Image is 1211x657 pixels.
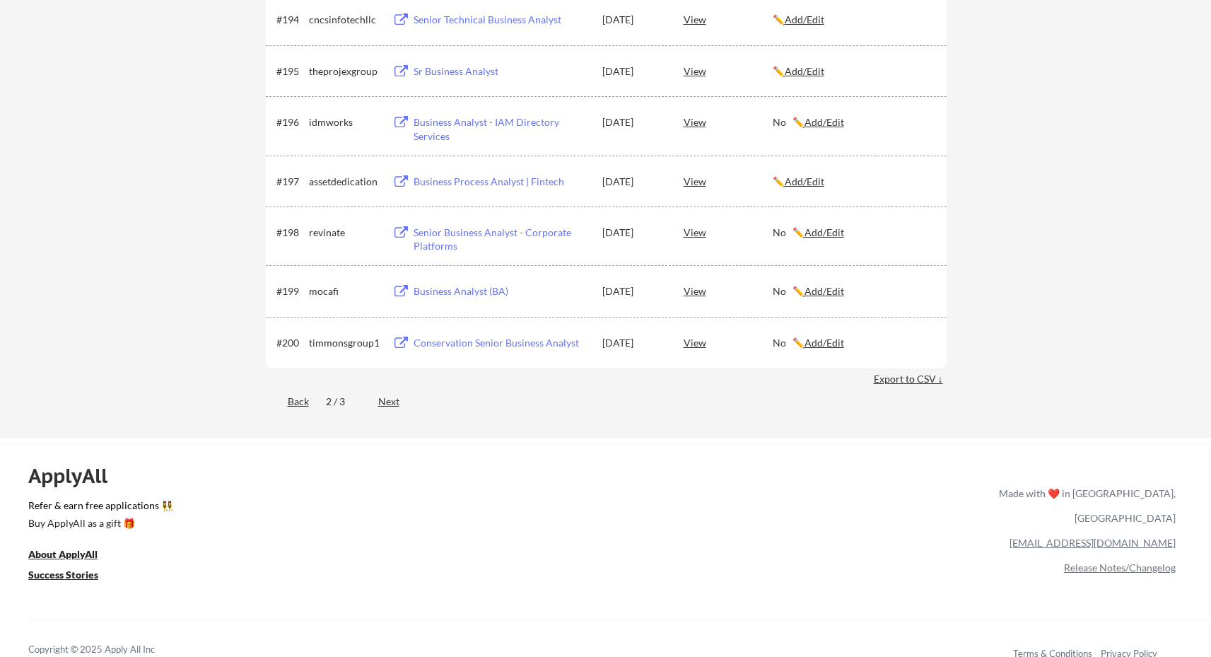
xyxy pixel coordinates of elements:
div: #199 [276,284,304,298]
a: [EMAIL_ADDRESS][DOMAIN_NAME] [1010,537,1176,549]
div: View [684,278,773,303]
div: View [684,168,773,194]
div: idmworks [309,115,380,129]
div: Back [266,395,309,409]
div: Buy ApplyAll as a gift 🎁 [28,518,170,528]
u: Add/Edit [805,337,844,349]
div: ✏️ [773,64,934,79]
div: #197 [276,175,304,189]
div: Sr Business Analyst [414,64,589,79]
div: [DATE] [602,336,665,350]
u: About ApplyAll [28,548,98,560]
u: Add/Edit [785,65,824,77]
div: Copyright © 2025 Apply All Inc [28,643,191,657]
div: No ✏️ [773,336,934,350]
div: [DATE] [602,226,665,240]
div: Conservation Senior Business Analyst [414,336,589,350]
div: View [684,6,773,32]
u: Success Stories [28,569,98,581]
div: Made with ❤️ in [GEOGRAPHIC_DATA], [GEOGRAPHIC_DATA] [993,481,1176,530]
div: #194 [276,13,304,27]
div: #200 [276,336,304,350]
div: No ✏️ [773,115,934,129]
div: Export to CSV ↓ [874,372,947,386]
a: Release Notes/Changelog [1064,562,1176,574]
div: timmonsgroup1 [309,336,380,350]
div: cncsinfotechllc [309,13,380,27]
div: #196 [276,115,304,129]
div: mocafi [309,284,380,298]
u: Add/Edit [805,226,844,238]
div: Senior Technical Business Analyst [414,13,589,27]
u: Add/Edit [785,13,824,25]
u: Add/Edit [805,285,844,297]
a: Buy ApplyAll as a gift 🎁 [28,516,170,533]
div: [DATE] [602,64,665,79]
div: [DATE] [602,13,665,27]
div: #195 [276,64,304,79]
div: #198 [276,226,304,240]
a: Success Stories [28,567,117,585]
div: revinate [309,226,380,240]
u: Add/Edit [785,175,824,187]
div: assetdedication [309,175,380,189]
div: Senior Business Analyst - Corporate Platforms [414,226,589,253]
div: Business Process Analyst | Fintech [414,175,589,189]
u: Add/Edit [805,116,844,128]
a: About ApplyAll [28,547,117,564]
div: View [684,58,773,83]
div: [DATE] [602,175,665,189]
div: No ✏️ [773,284,934,298]
div: View [684,109,773,134]
div: 2 / 3 [326,395,361,409]
div: ✏️ [773,13,934,27]
div: ✏️ [773,175,934,189]
div: No ✏️ [773,226,934,240]
div: theprojexgroup [309,64,380,79]
div: ApplyAll [28,464,124,488]
div: Next [378,395,416,409]
div: View [684,330,773,355]
div: [DATE] [602,284,665,298]
div: View [684,219,773,245]
div: Business Analyst (BA) [414,284,589,298]
a: Refer & earn free applications 👯‍♀️ [28,501,703,516]
div: Business Analyst - IAM Directory Services [414,115,589,143]
div: [DATE] [602,115,665,129]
